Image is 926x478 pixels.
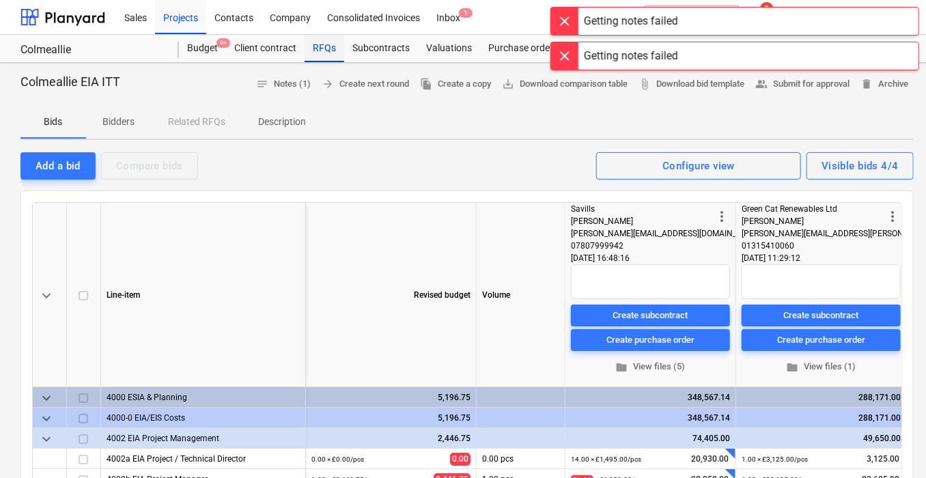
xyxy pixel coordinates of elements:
div: 4000 ESIA & Planning [107,387,300,407]
div: Budget [179,35,226,62]
span: Notes (1) [256,76,311,92]
div: Revised budget [306,203,477,387]
span: people_alt [755,78,768,90]
div: Add a bid [36,157,81,175]
div: Green Cat Renewables Ltd [742,203,884,215]
span: arrow_forward [322,78,334,90]
div: Create subcontract [784,308,859,324]
span: file_copy [420,78,432,90]
button: Create next round [316,74,415,95]
div: 74,405.00 [571,428,730,449]
span: Archive [860,76,908,92]
div: 348,567.14 [571,387,730,408]
span: Download comparison table [502,76,628,92]
span: save_alt [502,78,514,90]
div: [PERSON_NAME] [571,215,714,227]
span: 0.00 [450,453,471,466]
div: Savills [571,203,714,215]
span: 20,930.00 [690,453,730,465]
span: more_vert [884,208,901,225]
a: RFQs [305,35,344,62]
button: Create purchase order [571,329,730,351]
div: Configure view [662,157,735,175]
button: Add a bid [20,152,96,180]
button: View files (1) [742,356,901,378]
button: Create a copy [415,74,496,95]
p: Description [258,115,306,129]
span: keyboard_arrow_down [38,390,55,406]
button: Create subcontract [742,305,901,326]
span: notes [256,78,268,90]
a: Budget9+ [179,35,226,62]
span: Create next round [322,76,409,92]
div: 0.00 pcs [477,449,565,469]
button: Configure view [596,152,801,180]
button: Visible bids 4/4 [806,152,914,180]
span: attach_file [639,78,651,90]
span: [PERSON_NAME][EMAIL_ADDRESS][DOMAIN_NAME] [571,229,761,238]
span: View files (1) [747,359,895,375]
button: Create subcontract [571,305,730,326]
div: 348,567.14 [571,408,730,428]
span: folder [787,361,799,374]
div: [DATE] 11:29:12 [742,252,901,264]
span: 1 [459,8,473,18]
div: Line-item [101,203,306,387]
div: 5,196.75 [311,408,471,428]
span: 9+ [216,38,230,48]
div: 07807999942 [571,240,714,252]
div: Create subcontract [613,308,688,324]
div: 4002 EIA Project Management [107,428,300,448]
span: keyboard_arrow_down [38,431,55,447]
small: 1.00 × £3,125.00 / pcs [742,455,808,463]
button: View files (5) [571,356,730,378]
div: 4000-0 EIA/EIS Costs [107,408,300,427]
span: Submit for approval [755,76,850,92]
small: 0.00 × £0.00 / pcs [311,455,364,463]
p: Bidders [102,115,135,129]
div: [PERSON_NAME] [742,215,884,227]
div: 49,650.00 [742,428,901,449]
span: delete [860,78,873,90]
span: keyboard_arrow_down [38,410,55,427]
button: Archive [855,74,914,95]
span: Download bid template [639,76,744,92]
div: Volume [477,203,565,387]
div: 5,196.75 [311,387,471,408]
div: 288,171.00 [742,408,901,428]
a: Download comparison table [496,74,633,95]
a: Subcontracts [344,35,418,62]
span: folder [616,361,628,374]
div: 01315410060 [742,240,884,252]
div: 288,171.00 [742,387,901,408]
div: Create purchase order [777,333,865,348]
button: Submit for approval [750,74,855,95]
button: Notes (1) [251,74,316,95]
div: Getting notes failed [584,48,678,64]
iframe: Chat Widget [858,412,926,478]
div: Create purchase order [606,333,694,348]
p: Colmeallie EIA ITT [20,74,120,90]
p: Bids [37,115,70,129]
div: 2,446.75 [311,428,471,449]
span: more_vert [714,208,730,225]
a: Purchase orders [480,35,566,62]
small: 14.00 × £1,495.00 / pcs [571,455,641,463]
div: Visible bids 4/4 [822,157,899,175]
button: Create purchase order [742,329,901,351]
div: Getting notes failed [584,13,678,29]
a: Valuations [418,35,480,62]
a: Download bid template [633,74,750,95]
span: View files (5) [576,359,725,375]
div: Colmeallie [20,43,163,57]
div: 4002a EIA Project / Technical Director [107,449,300,468]
span: keyboard_arrow_down [38,287,55,304]
a: Client contract [226,35,305,62]
div: [DATE] 16:48:16 [571,252,730,264]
